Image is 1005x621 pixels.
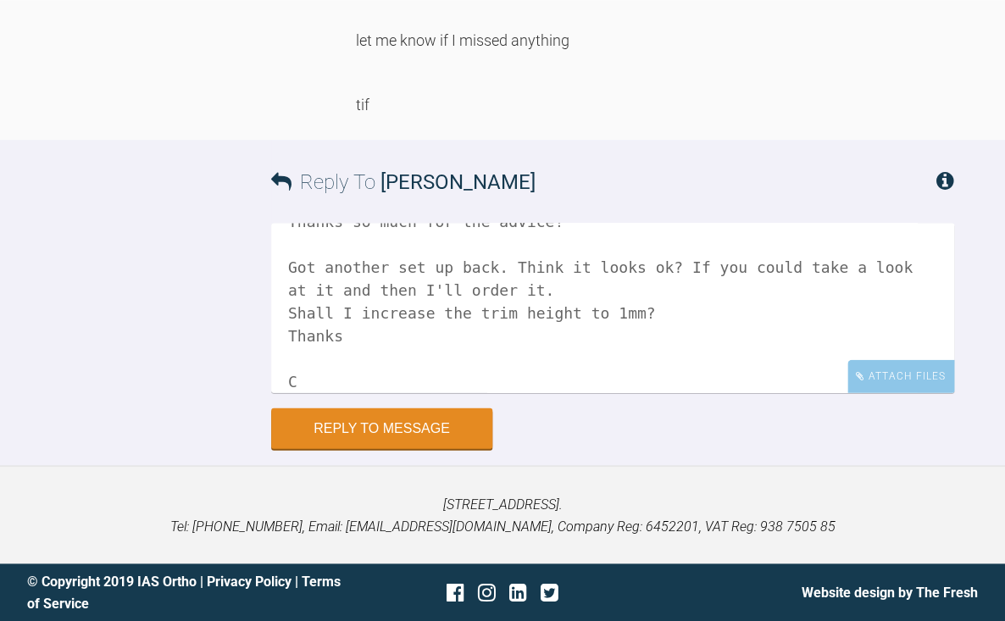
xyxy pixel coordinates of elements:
[207,573,292,589] a: Privacy Policy
[27,493,978,536] p: [STREET_ADDRESS]. Tel: [PHONE_NUMBER], Email: [EMAIL_ADDRESS][DOMAIN_NAME], Company Reg: 6452201,...
[847,359,954,392] div: Attach Files
[27,573,341,611] a: Terms of Service
[27,570,344,613] div: © Copyright 2019 IAS Ortho | |
[271,223,954,392] textarea: Hi Tif, Thanks so much for the advice! Got another set up back. Think it looks ok? If you could t...
[802,584,978,600] a: Website design by The Fresh
[380,169,536,193] span: [PERSON_NAME]
[271,408,492,448] button: Reply to Message
[271,165,536,197] h3: Reply To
